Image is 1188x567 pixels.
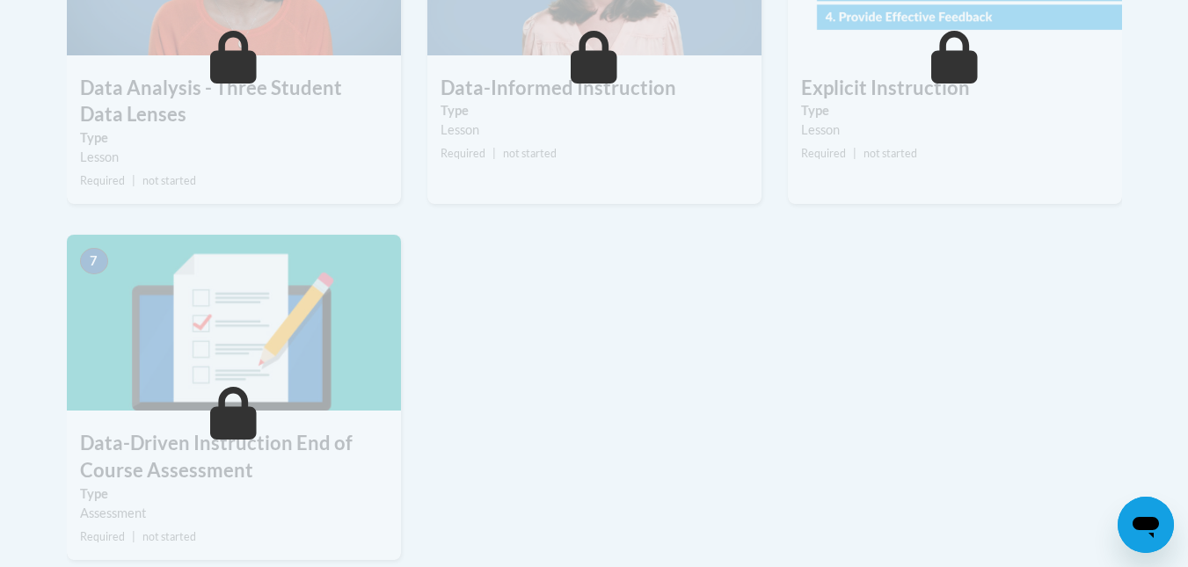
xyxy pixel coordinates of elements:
[80,248,108,274] span: 7
[801,101,1109,120] label: Type
[853,147,856,160] span: |
[1118,497,1174,553] iframe: Button to launch messaging window
[80,148,388,167] div: Lesson
[142,530,196,543] span: not started
[801,120,1109,140] div: Lesson
[864,147,917,160] span: not started
[503,147,557,160] span: not started
[441,101,748,120] label: Type
[142,174,196,187] span: not started
[788,75,1122,102] h3: Explicit Instruction
[80,504,388,523] div: Assessment
[80,128,388,148] label: Type
[801,147,846,160] span: Required
[427,75,762,102] h3: Data-Informed Instruction
[67,75,401,129] h3: Data Analysis - Three Student Data Lenses
[132,530,135,543] span: |
[80,484,388,504] label: Type
[132,174,135,187] span: |
[80,530,125,543] span: Required
[80,174,125,187] span: Required
[441,120,748,140] div: Lesson
[67,235,401,411] img: Course Image
[67,430,401,484] h3: Data-Driven Instruction End of Course Assessment
[441,147,485,160] span: Required
[492,147,496,160] span: |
